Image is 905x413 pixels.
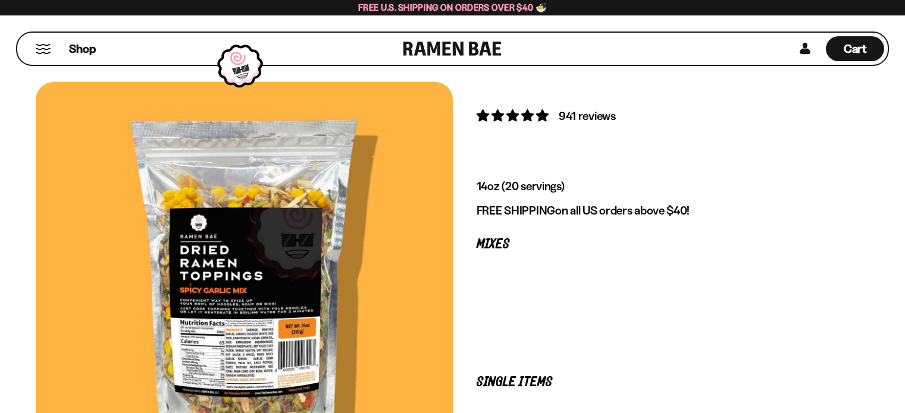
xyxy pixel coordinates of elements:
span: Shop [69,41,96,57]
p: Mixes [477,239,845,250]
strong: FREE SHIPPING [477,203,555,217]
p: Single Items [477,377,845,388]
span: 4.75 stars [477,108,551,123]
span: 941 reviews [559,109,616,123]
span: Cart [844,42,867,56]
button: Mobile Menu Trigger [35,44,51,54]
a: Cart [826,33,884,65]
a: Shop [69,36,96,61]
p: on all US orders above $40! [477,203,845,218]
span: Free U.S. Shipping on Orders over $40 🍜 [358,2,547,13]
